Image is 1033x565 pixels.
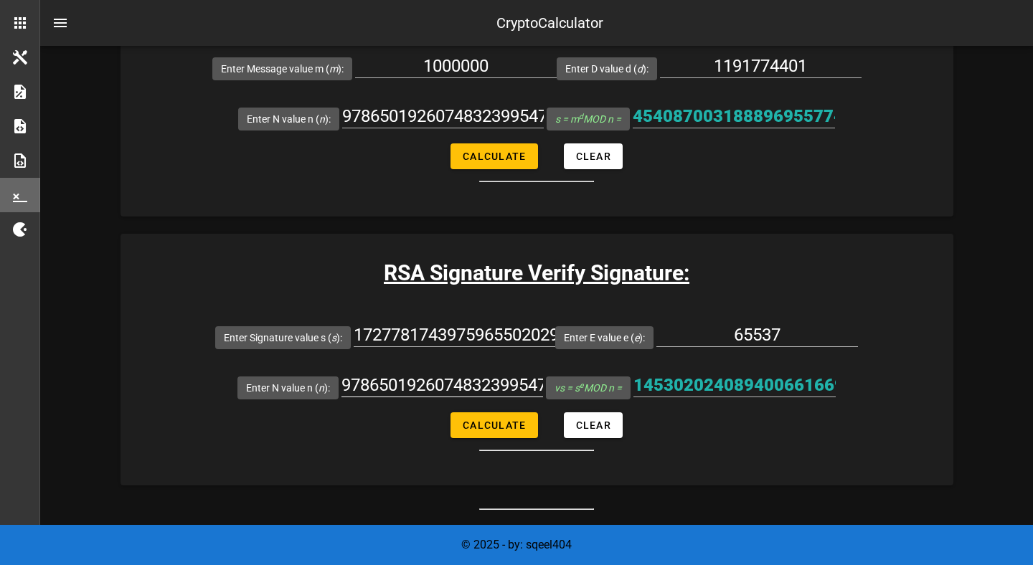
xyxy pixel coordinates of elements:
[564,143,623,169] button: Clear
[121,257,953,289] h3: RSA Signature Verify Signature:
[43,6,77,40] button: nav-menu-toggle
[224,331,342,345] label: Enter Signature value s ( ):
[331,332,336,343] i: s
[580,381,584,390] sup: e
[565,62,648,76] label: Enter D value d ( ):
[564,331,645,345] label: Enter E value e ( ):
[575,419,611,431] span: Clear
[564,412,623,438] button: Clear
[451,412,537,438] button: Calculate
[247,112,331,126] label: Enter N value n ( ):
[246,381,330,395] label: Enter N value n ( ):
[575,151,611,162] span: Clear
[637,63,643,75] i: d
[462,151,526,162] span: Calculate
[451,143,537,169] button: Calculate
[319,113,325,125] i: n
[329,63,338,75] i: m
[634,332,639,343] i: e
[555,382,622,394] i: vs = s MOD n =
[579,112,583,121] sup: d
[555,113,621,125] i: s = m MOD n =
[462,419,526,431] span: Calculate
[461,538,572,551] span: © 2025 - by: sqeel404
[221,62,344,76] label: Enter Message value m ( ):
[496,12,603,34] div: CryptoCalculator
[319,382,324,394] i: n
